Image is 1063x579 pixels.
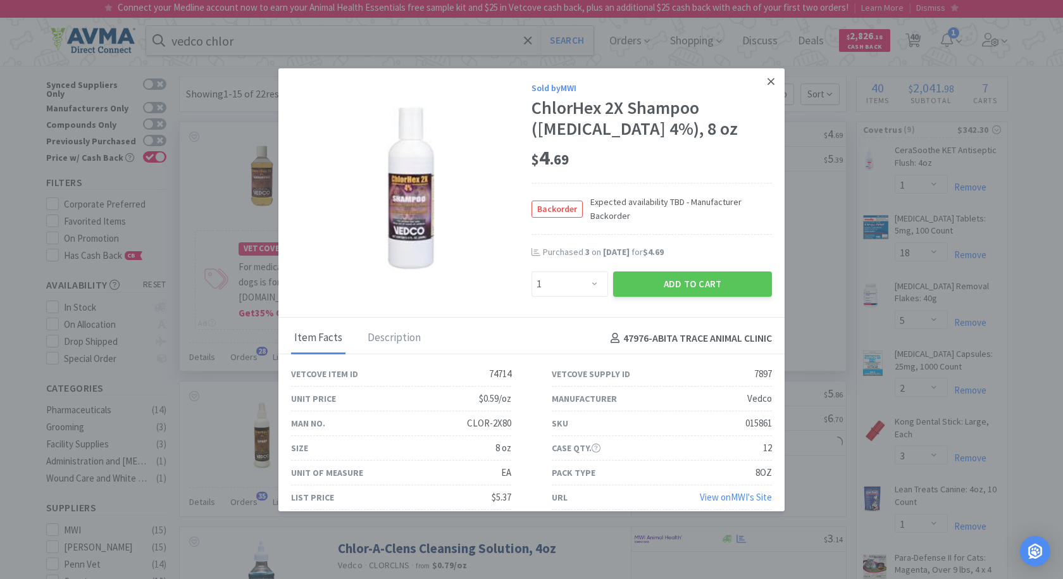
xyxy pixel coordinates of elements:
div: Open Intercom Messenger [1020,536,1050,566]
div: Vetcove Supply ID [552,367,630,381]
div: EA [501,465,511,480]
div: Sold by MWI [531,81,772,95]
div: Manufacturer [552,392,617,406]
div: List Price [291,490,334,504]
span: 3 [585,246,590,258]
div: Man No. [291,416,325,430]
div: ChlorHex 2X Shampoo ([MEDICAL_DATA] 4%), 8 oz [531,97,772,140]
div: Vedco [747,391,772,406]
div: 74714 [489,366,511,382]
div: 8 oz [495,440,511,456]
div: Vetcove Item ID [291,367,358,381]
div: URL [552,490,568,504]
div: $0.59/oz [479,391,511,406]
a: View onMWI's Site [700,491,772,503]
span: 4 [531,145,569,170]
div: Pack Type [552,466,595,480]
span: Backorder [532,201,582,217]
div: Unit Price [291,392,336,406]
div: Description [364,323,424,354]
span: Expected availability TBD - Manufacturer Backorder [583,195,772,223]
button: Add to Cart [613,271,772,297]
div: CLOR-2X80 [467,416,511,431]
div: $5.37 [492,490,511,505]
img: 9f8dbbaa3c1a476e93fa2c96141634a6_7897.png [387,106,436,271]
div: SKU [552,416,568,430]
div: Unit of Measure [291,466,363,480]
div: Size [291,441,308,455]
span: $4.69 [643,246,664,258]
span: . 69 [550,151,569,168]
div: 015861 [745,416,772,431]
h4: 47976 - ABITA TRACE ANIMAL CLINIC [606,330,772,347]
span: [DATE] [603,246,630,258]
div: Case Qty. [552,441,600,455]
div: 12 [763,440,772,456]
div: 8OZ [755,465,772,480]
div: 7897 [754,366,772,382]
div: Item Facts [291,323,345,354]
span: $ [531,151,539,168]
div: Purchased on for [543,246,772,259]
